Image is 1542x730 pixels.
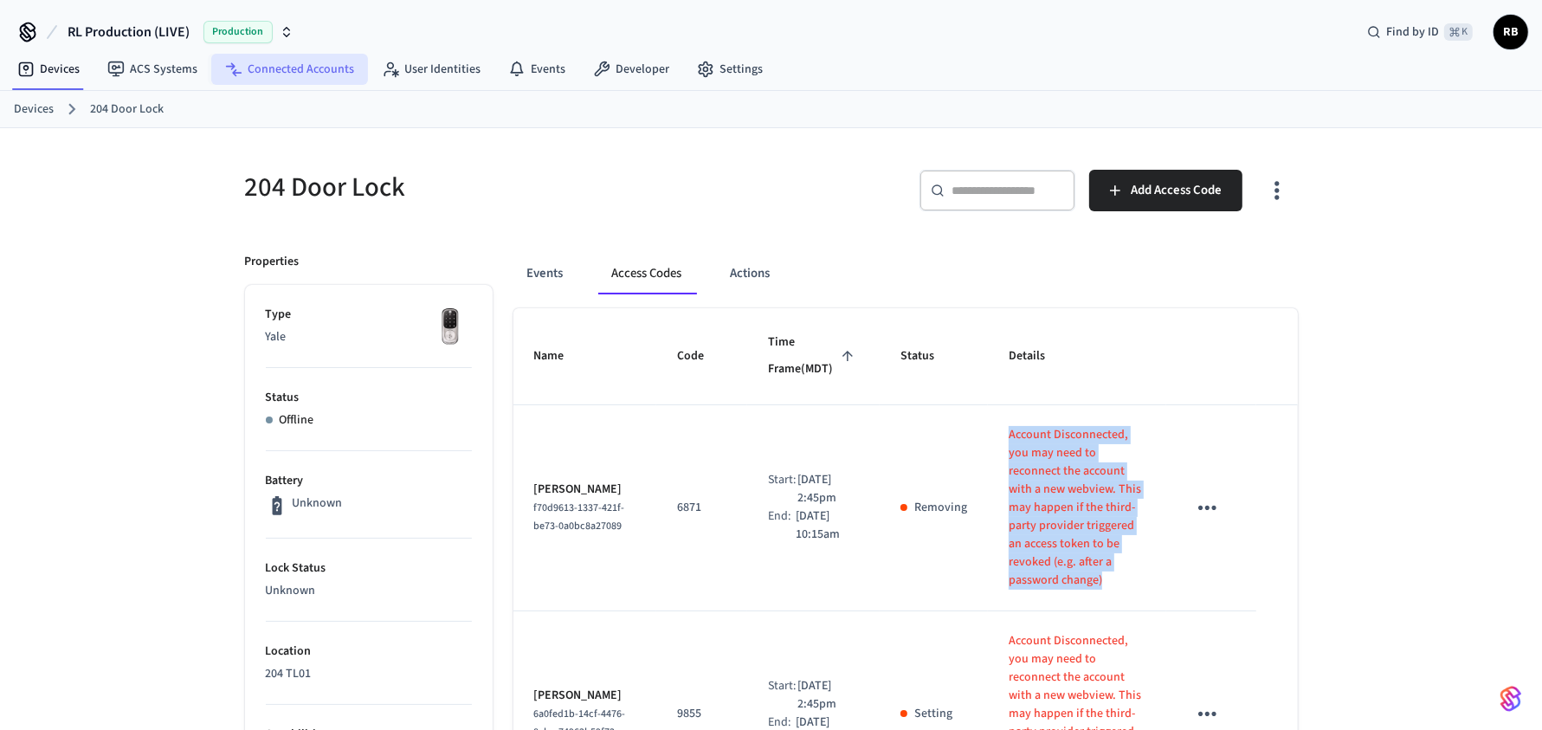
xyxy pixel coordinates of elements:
[914,705,952,723] p: Setting
[534,481,636,499] p: [PERSON_NAME]
[677,705,726,723] p: 9855
[768,471,797,507] div: Start:
[677,343,726,370] span: Code
[266,559,472,578] p: Lock Status
[534,687,636,705] p: [PERSON_NAME]
[797,677,859,714] p: [DATE] 2:45pm
[211,54,368,85] a: Connected Accounts
[534,501,625,533] span: f70d9613-1337-421f-be73-0a0bc8a27089
[513,253,1298,294] div: ant example
[266,389,472,407] p: Status
[94,54,211,85] a: ACS Systems
[768,329,860,384] span: Time Frame(MDT)
[266,643,472,661] p: Location
[266,582,472,600] p: Unknown
[368,54,494,85] a: User Identities
[68,22,190,42] span: RL Production (LIVE)
[1009,426,1145,590] p: Account Disconnected, you may need to reconnect the account with a new webview. This may happen i...
[266,665,472,683] p: 204 TL01
[266,328,472,346] p: Yale
[914,499,967,517] p: Removing
[598,253,696,294] button: Access Codes
[717,253,784,294] button: Actions
[1500,685,1521,713] img: SeamLogoGradient.69752ec5.svg
[534,343,587,370] span: Name
[245,253,300,271] p: Properties
[1131,179,1222,202] span: Add Access Code
[1444,23,1473,41] span: ⌘ K
[3,54,94,85] a: Devices
[14,100,54,119] a: Devices
[1089,170,1242,211] button: Add Access Code
[245,170,761,205] h5: 204 Door Lock
[429,306,472,349] img: Yale Assure Touchscreen Wifi Smart Lock, Satin Nickel, Front
[900,343,957,370] span: Status
[797,471,859,507] p: [DATE] 2:45pm
[266,472,472,490] p: Battery
[768,507,797,544] div: End:
[280,411,314,430] p: Offline
[797,507,860,544] p: [DATE] 10:15am
[513,253,577,294] button: Events
[494,54,579,85] a: Events
[1386,23,1439,41] span: Find by ID
[203,21,273,43] span: Production
[768,677,797,714] div: Start:
[1009,343,1068,370] span: Details
[90,100,164,119] a: 204 Door Lock
[1495,16,1526,48] span: RB
[683,54,777,85] a: Settings
[1353,16,1487,48] div: Find by ID⌘ K
[1494,15,1528,49] button: RB
[579,54,683,85] a: Developer
[677,499,726,517] p: 6871
[292,494,342,513] p: Unknown
[266,306,472,324] p: Type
